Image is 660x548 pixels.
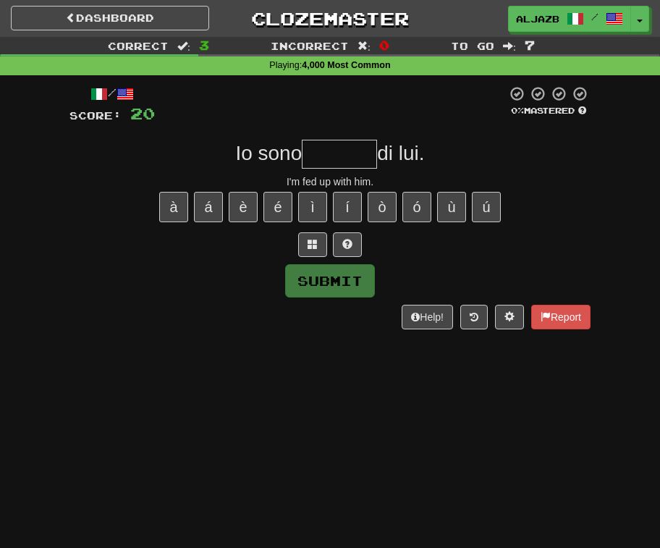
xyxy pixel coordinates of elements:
[368,192,397,222] button: ò
[130,104,155,122] span: 20
[271,40,349,52] span: Incorrect
[333,232,362,257] button: Single letter hint - you only get 1 per sentence and score half the points! alt+h
[298,192,327,222] button: ì
[11,6,209,30] a: Dashboard
[177,41,190,51] span: :
[451,40,494,52] span: To go
[460,305,488,329] button: Round history (alt+y)
[437,192,466,222] button: ù
[229,192,258,222] button: è
[235,142,302,164] span: Io sono
[402,192,431,222] button: ó
[525,38,535,52] span: 7
[199,38,209,52] span: 3
[531,305,591,329] button: Report
[231,6,429,31] a: Clozemaster
[69,174,591,189] div: I'm fed up with him.
[302,60,390,70] strong: 4,000 Most Common
[402,305,453,329] button: Help!
[503,41,516,51] span: :
[108,40,169,52] span: Correct
[194,192,223,222] button: á
[472,192,501,222] button: ú
[285,264,375,298] button: Submit
[333,192,362,222] button: í
[377,142,424,164] span: di lui.
[69,109,122,122] span: Score:
[507,105,591,117] div: Mastered
[379,38,389,52] span: 0
[357,41,371,51] span: :
[591,12,598,22] span: /
[263,192,292,222] button: é
[159,192,188,222] button: à
[69,85,155,104] div: /
[511,106,524,115] span: 0 %
[508,6,631,32] a: AljazB /
[516,12,559,25] span: AljazB
[298,232,327,257] button: Switch sentence to multiple choice alt+p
